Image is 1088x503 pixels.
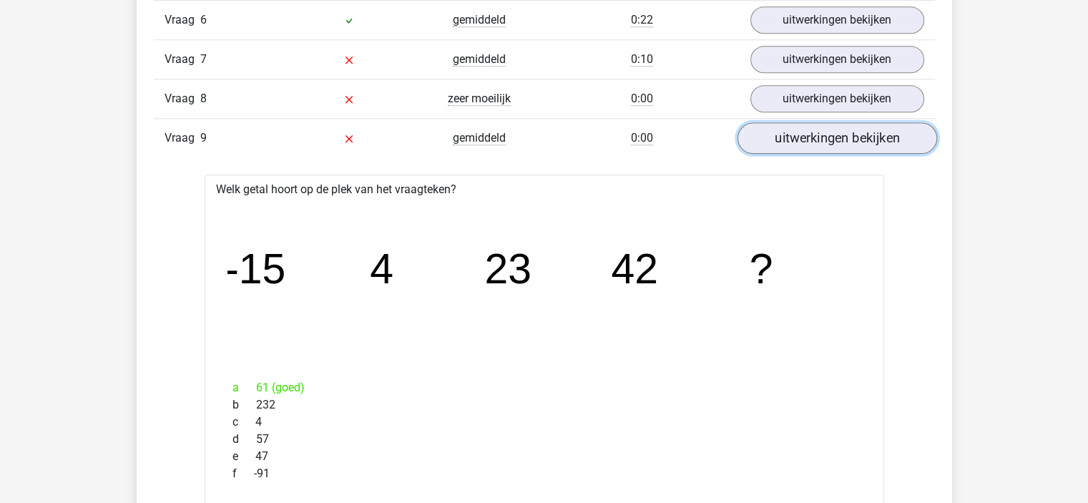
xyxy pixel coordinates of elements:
[631,52,653,67] span: 0:10
[631,92,653,106] span: 0:00
[232,396,256,414] span: b
[453,131,506,145] span: gemiddeld
[485,245,532,293] tspan: 23
[750,245,774,293] tspan: ?
[222,379,867,396] div: 61 (goed)
[453,52,506,67] span: gemiddeld
[750,6,924,34] a: uitwerkingen bekijken
[165,51,200,68] span: Vraag
[750,85,924,112] a: uitwerkingen bekijken
[750,46,924,73] a: uitwerkingen bekijken
[225,245,285,293] tspan: -15
[222,414,867,431] div: 4
[232,448,255,465] span: e
[222,396,867,414] div: 232
[222,448,867,465] div: 47
[200,131,207,145] span: 9
[165,130,200,147] span: Vraag
[165,11,200,29] span: Vraag
[200,92,207,105] span: 8
[448,92,511,106] span: zeer moeilijk
[737,122,936,154] a: uitwerkingen bekijken
[222,431,867,448] div: 57
[631,13,653,27] span: 0:22
[165,90,200,107] span: Vraag
[453,13,506,27] span: gemiddeld
[200,52,207,66] span: 7
[232,379,256,396] span: a
[200,13,207,26] span: 6
[370,245,393,293] tspan: 4
[232,431,256,448] span: d
[232,465,254,482] span: f
[612,245,659,293] tspan: 42
[631,131,653,145] span: 0:00
[222,465,867,482] div: -91
[232,414,255,431] span: c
